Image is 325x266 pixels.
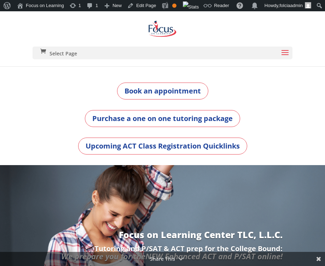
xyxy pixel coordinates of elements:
a: Book an appointment [117,83,208,99]
img: Views over 48 hours. Click for more Jetpack Stats. [183,1,199,13]
em: We prepare you for the [61,251,145,261]
em: NEW Enhanced ACT and P/SAT online! [145,251,283,261]
span: Select Page [50,51,77,56]
span: folciaadmin [279,3,303,8]
a: Focus on Learning Center TLC, L.L.C. [119,229,283,241]
a: Upcoming ACT Class Registration Quicklinks [78,138,247,155]
div: OK [172,4,176,8]
p: Tutoring and P/SAT & ACT prep for the College Bound: [42,245,283,252]
img: Focus on Learning [147,18,178,40]
a: Purchase a one on one tutoring package [85,110,240,127]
